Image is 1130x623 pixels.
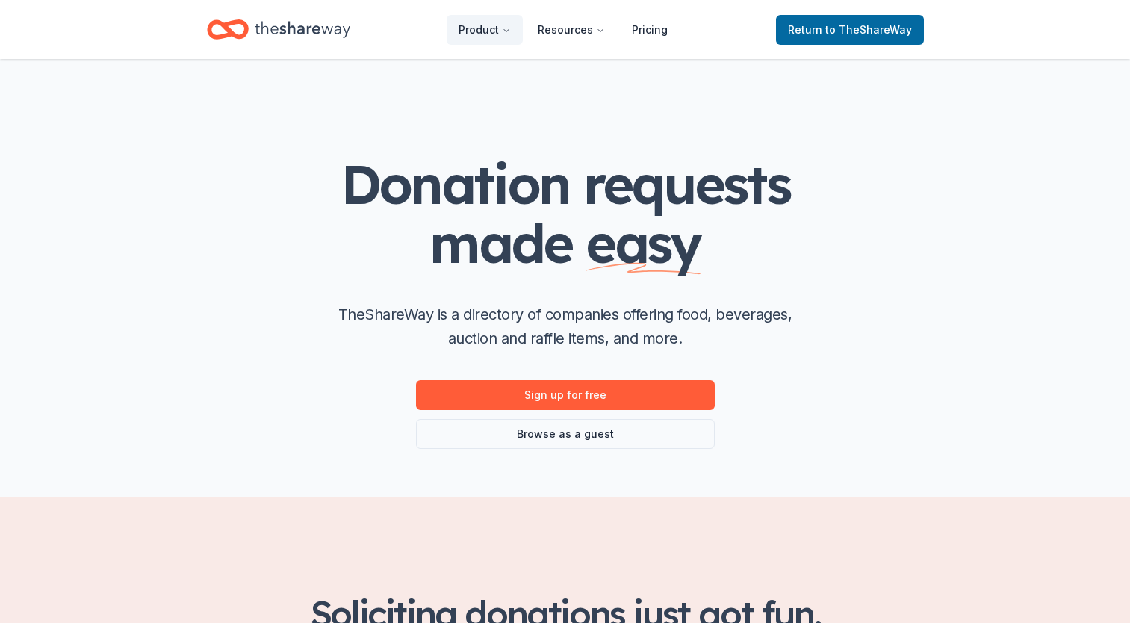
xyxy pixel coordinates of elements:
[825,23,912,36] span: to TheShareWay
[207,12,350,47] a: Home
[586,209,701,276] span: easy
[447,12,680,47] nav: Main
[416,419,715,449] a: Browse as a guest
[620,15,680,45] a: Pricing
[416,380,715,410] a: Sign up for free
[267,155,864,273] h1: Donation requests made
[788,21,912,39] span: Return
[326,303,804,350] p: TheShareWay is a directory of companies offering food, beverages, auction and raffle items, and m...
[776,15,924,45] a: Returnto TheShareWay
[526,15,617,45] button: Resources
[447,15,523,45] button: Product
